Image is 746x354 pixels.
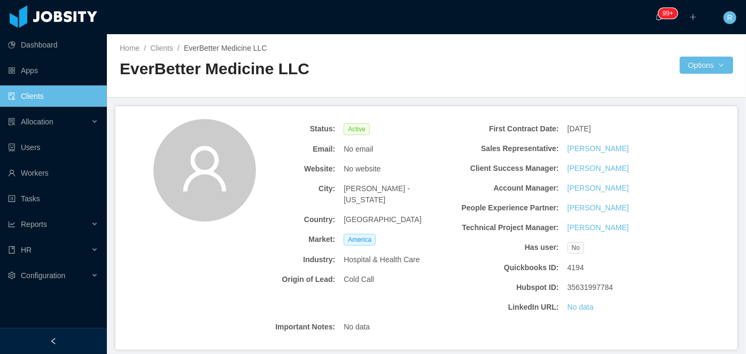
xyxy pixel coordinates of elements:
b: City: [232,183,335,194]
span: No email [344,144,373,155]
i: icon: user [179,143,230,194]
h2: EverBetter Medicine LLC [120,58,426,80]
a: icon: robotUsers [8,137,98,158]
b: Client Success Manager: [456,163,559,174]
span: Reports [21,220,47,229]
b: Country: [232,214,335,225]
a: [PERSON_NAME] [568,143,629,154]
sup: 242 [658,8,678,19]
b: People Experience Partner: [456,202,559,214]
div: [DATE] [563,119,675,139]
a: No data [568,302,594,313]
span: [GEOGRAPHIC_DATA] [344,214,422,225]
a: [PERSON_NAME] [568,202,629,214]
b: Origin of Lead: [232,274,335,285]
a: [PERSON_NAME] [568,163,629,174]
span: EverBetter Medicine LLC [184,44,267,52]
b: Sales Representative: [456,143,559,154]
span: Allocation [21,117,53,126]
a: [PERSON_NAME] [568,222,629,233]
b: Technical Project Manager: [456,222,559,233]
span: 4194 [568,262,584,273]
a: icon: userWorkers [8,162,98,184]
i: icon: book [8,246,15,254]
a: Home [120,44,139,52]
i: icon: bell [655,13,663,21]
i: icon: line-chart [8,221,15,228]
b: Website: [232,163,335,175]
span: 35631997784 [568,282,613,293]
b: Status: [232,123,335,135]
a: Clients [150,44,173,52]
a: [PERSON_NAME] [568,183,629,194]
span: Active [344,123,370,135]
b: First Contract Date: [456,123,559,135]
span: America [344,234,376,246]
span: No data [344,321,370,333]
b: Important Notes: [232,321,335,333]
b: Has user: [456,242,559,253]
b: Email: [232,144,335,155]
a: icon: appstoreApps [8,60,98,81]
i: icon: plus [689,13,697,21]
b: Account Manager: [456,183,559,194]
span: Cold Call [344,274,374,285]
span: HR [21,246,32,254]
a: icon: pie-chartDashboard [8,34,98,56]
span: / [144,44,146,52]
i: icon: solution [8,118,15,125]
span: [PERSON_NAME] - [US_STATE] [344,183,447,206]
b: Quickbooks ID: [456,262,559,273]
i: icon: setting [8,272,15,279]
span: / [177,44,180,52]
a: icon: profileTasks [8,188,98,209]
a: icon: auditClients [8,85,98,107]
span: No website [344,163,380,175]
button: Optionsicon: down [680,57,733,74]
span: Configuration [21,271,65,280]
span: R [727,11,733,24]
b: Hubspot ID: [456,282,559,293]
b: Market: [232,234,335,245]
span: No [568,242,584,254]
b: LinkedIn URL: [456,302,559,313]
b: Industry: [232,254,335,265]
span: Hospital & Health Care [344,254,419,265]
